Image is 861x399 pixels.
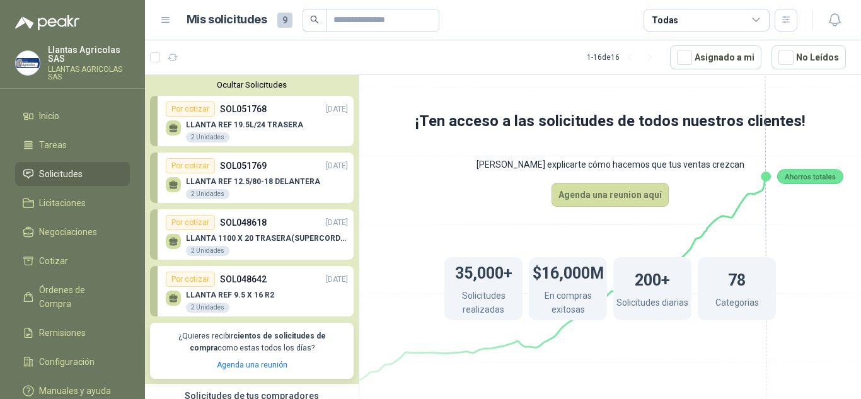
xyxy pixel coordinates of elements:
button: No Leídos [771,45,846,69]
div: Por cotizar [166,101,215,117]
a: Solicitudes [15,162,130,186]
p: Categorias [715,296,759,313]
p: LLANTA 1100 X 20 TRASERA(SUPERCORDILLER) [186,234,348,243]
p: Solicitudes diarias [616,296,688,313]
p: En compras exitosas [529,289,607,320]
div: 2 Unidades [186,189,229,199]
p: LLANTA REF 12.5/80-18 DELANTERA [186,177,320,186]
span: Licitaciones [39,196,86,210]
p: SOL048642 [220,272,267,286]
a: Remisiones [15,321,130,345]
p: ¿Quieres recibir como estas todos los días? [158,330,346,354]
a: Inicio [15,104,130,128]
p: LLANTAS AGRICOLAS SAS [48,66,130,81]
a: Cotizar [15,249,130,273]
p: [DATE] [326,103,348,115]
h1: Mis solicitudes [187,11,267,29]
a: Negociaciones [15,220,130,244]
p: SOL048618 [220,216,267,229]
button: Ocultar Solicitudes [150,80,354,90]
div: Por cotizar [166,272,215,287]
button: Asignado a mi [670,45,761,69]
span: search [310,15,319,24]
span: 9 [277,13,292,28]
a: Por cotizarSOL051768[DATE] LLANTA REF 19.5L/24 TRASERA2 Unidades [150,96,354,146]
a: Por cotizarSOL048618[DATE] LLANTA 1100 X 20 TRASERA(SUPERCORDILLER)2 Unidades [150,209,354,260]
p: SOL051769 [220,159,267,173]
a: Órdenes de Compra [15,278,130,316]
p: [DATE] [326,217,348,229]
span: Solicitudes [39,167,83,181]
div: 2 Unidades [186,132,229,142]
p: LLANTA REF 9.5 X 16 R2 [186,291,274,299]
div: Por cotizar [166,215,215,230]
button: Agenda una reunion aquí [552,183,669,207]
div: Por cotizar [166,158,215,173]
p: Solicitudes realizadas [444,289,523,320]
h1: $16,000M [533,258,604,286]
a: Por cotizarSOL051769[DATE] LLANTA REF 12.5/80-18 DELANTERA2 Unidades [150,153,354,203]
p: [DATE] [326,160,348,172]
p: Llantas Agricolas SAS [48,45,130,63]
p: SOL051768 [220,102,267,116]
div: 2 Unidades [186,303,229,313]
b: cientos de solicitudes de compra [190,332,326,352]
img: Company Logo [16,51,40,75]
span: Configuración [39,355,95,369]
div: Todas [652,13,678,27]
span: Remisiones [39,326,86,340]
span: Cotizar [39,254,68,268]
span: Inicio [39,109,59,123]
div: Ocultar SolicitudesPor cotizarSOL051768[DATE] LLANTA REF 19.5L/24 TRASERA2 UnidadesPor cotizarSOL... [145,75,359,384]
a: Tareas [15,133,130,157]
div: 2 Unidades [186,246,229,256]
span: Negociaciones [39,225,97,239]
h1: 200+ [635,265,670,292]
p: LLANTA REF 19.5L/24 TRASERA [186,120,303,129]
a: Configuración [15,350,130,374]
h1: 35,000+ [455,258,512,286]
span: Órdenes de Compra [39,283,118,311]
img: Logo peakr [15,15,79,30]
div: 1 - 16 de 16 [587,47,660,67]
a: Licitaciones [15,191,130,215]
h1: 78 [728,265,746,292]
a: Por cotizarSOL048642[DATE] LLANTA REF 9.5 X 16 R22 Unidades [150,266,354,316]
span: Manuales y ayuda [39,384,111,398]
span: Tareas [39,138,67,152]
a: Agenda una reunión [217,361,287,369]
p: [DATE] [326,274,348,286]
